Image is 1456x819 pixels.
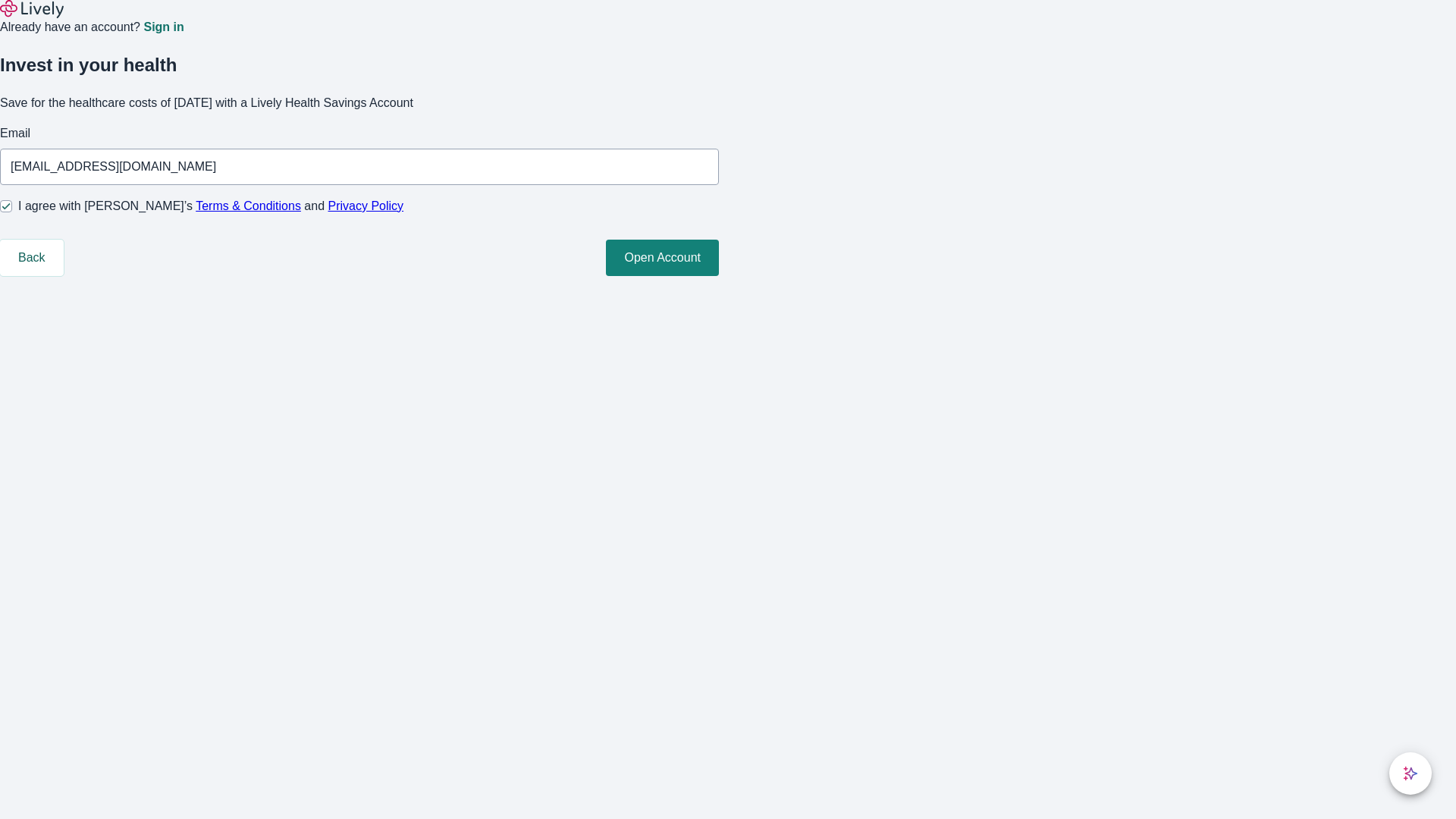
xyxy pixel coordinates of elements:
button: Open Account [606,240,719,276]
svg: Lively AI Assistant [1403,766,1418,781]
span: I agree with [PERSON_NAME]’s and [18,197,403,215]
a: Privacy Policy [328,199,404,212]
a: Terms & Conditions [196,199,301,212]
button: chat [1389,752,1432,795]
a: Sign in [143,21,184,33]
